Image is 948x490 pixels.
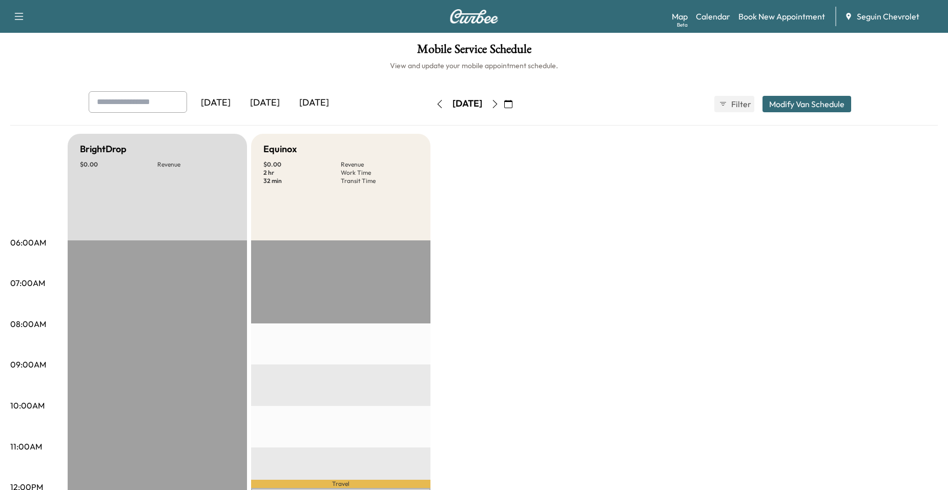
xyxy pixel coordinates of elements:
[80,160,157,169] p: $ 0.00
[80,142,127,156] h5: BrightDrop
[10,440,42,453] p: 11:00AM
[10,358,46,371] p: 09:00AM
[731,98,750,110] span: Filter
[263,160,341,169] p: $ 0.00
[10,236,46,249] p: 06:00AM
[263,177,341,185] p: 32 min
[263,142,297,156] h5: Equinox
[677,21,688,29] div: Beta
[714,96,754,112] button: Filter
[341,160,418,169] p: Revenue
[341,169,418,177] p: Work Time
[251,480,430,488] p: Travel
[191,91,240,115] div: [DATE]
[857,10,919,23] span: Seguin Chevrolet
[10,43,938,60] h1: Mobile Service Schedule
[672,10,688,23] a: MapBeta
[157,160,235,169] p: Revenue
[341,177,418,185] p: Transit Time
[10,277,45,289] p: 07:00AM
[290,91,339,115] div: [DATE]
[10,318,46,330] p: 08:00AM
[263,169,341,177] p: 2 hr
[449,9,499,24] img: Curbee Logo
[10,399,45,412] p: 10:00AM
[452,97,482,110] div: [DATE]
[762,96,851,112] button: Modify Van Schedule
[10,60,938,71] h6: View and update your mobile appointment schedule.
[696,10,730,23] a: Calendar
[240,91,290,115] div: [DATE]
[738,10,825,23] a: Book New Appointment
